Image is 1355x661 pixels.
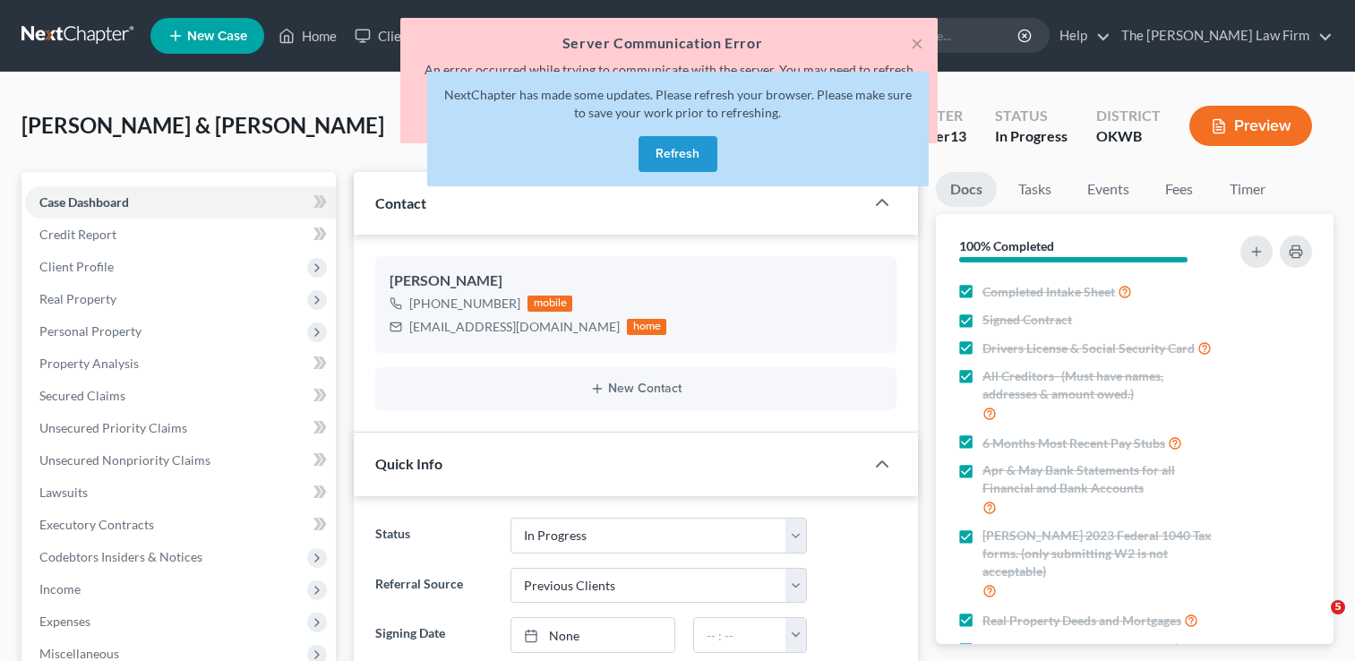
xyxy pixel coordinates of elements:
[39,517,154,532] span: Executory Contracts
[415,32,923,54] h5: Server Communication Error
[39,614,90,629] span: Expenses
[390,270,882,292] div: [PERSON_NAME]
[1331,600,1345,614] span: 5
[511,618,675,652] a: None
[25,444,336,476] a: Unsecured Nonpriority Claims
[39,420,187,435] span: Unsecured Priority Claims
[366,518,501,554] label: Status
[25,219,336,251] a: Credit Report
[982,311,1072,329] span: Signed Contract
[39,485,88,500] span: Lawsuits
[375,455,442,472] span: Quick Info
[39,291,116,306] span: Real Property
[25,412,336,444] a: Unsecured Priority Claims
[39,581,81,597] span: Income
[39,323,142,339] span: Personal Property
[39,356,139,371] span: Property Analysis
[982,434,1165,452] span: 6 Months Most Recent Pay Stubs
[982,339,1195,357] span: Drivers License & Social Security Card
[982,367,1219,403] span: All Creditors- (Must have names, addresses & amount owed.)
[25,348,336,380] a: Property Analysis
[1004,172,1066,207] a: Tasks
[982,283,1115,301] span: Completed Intake Sheet
[639,136,717,172] button: Refresh
[982,527,1219,580] span: [PERSON_NAME] 2023 Federal 1040 Tax forms. (only submitting W2 is not acceptable)
[39,646,119,661] span: Miscellaneous
[527,296,572,312] div: mobile
[959,238,1054,253] strong: 100% Completed
[25,186,336,219] a: Case Dashboard
[375,194,426,211] span: Contact
[1294,600,1337,643] iframe: Intercom live chat
[39,227,116,242] span: Credit Report
[444,87,912,120] span: NextChapter has made some updates. Please refresh your browser. Please make sure to save your wor...
[366,617,501,653] label: Signing Date
[39,259,114,274] span: Client Profile
[982,461,1219,497] span: Apr & May Bank Statements for all Financial and Bank Accounts
[1215,172,1280,207] a: Timer
[415,61,923,115] p: An error occurred while trying to communicate with the server. You may need to refresh your brows...
[25,380,336,412] a: Secured Claims
[936,172,997,207] a: Docs
[39,388,125,403] span: Secured Claims
[1073,172,1144,207] a: Events
[911,32,923,54] button: ×
[39,452,210,468] span: Unsecured Nonpriority Claims
[1151,172,1208,207] a: Fees
[409,318,620,336] div: [EMAIL_ADDRESS][DOMAIN_NAME]
[694,618,786,652] input: -- : --
[39,194,129,210] span: Case Dashboard
[39,549,202,564] span: Codebtors Insiders & Notices
[627,319,666,335] div: home
[390,382,882,396] button: New Contact
[409,295,520,313] div: [PHONE_NUMBER]
[25,476,336,509] a: Lawsuits
[25,509,336,541] a: Executory Contracts
[982,612,1181,630] span: Real Property Deeds and Mortgages
[366,568,501,604] label: Referral Source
